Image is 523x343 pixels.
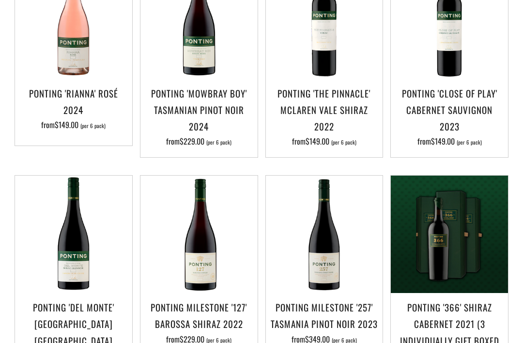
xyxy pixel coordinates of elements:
span: from [417,135,482,147]
h3: Ponting Milestone '127' Barossa Shiraz 2022 [145,299,253,332]
a: Ponting 'The Pinnacle' McLaren Vale Shiraz 2022 from$149.00 (per 6 pack) [266,85,383,146]
a: Ponting 'Mowbray Boy' Tasmanian Pinot Noir 2024 from$229.00 (per 6 pack) [140,85,258,146]
span: (per 6 pack) [331,140,356,145]
span: (per 6 pack) [206,338,231,343]
span: (per 6 pack) [332,338,357,343]
span: from [292,135,356,147]
h3: Ponting 'The Pinnacle' McLaren Vale Shiraz 2022 [271,85,378,135]
span: (per 6 pack) [80,123,106,129]
span: from [41,119,106,131]
h3: Ponting Milestone '257' Tasmania Pinot Noir 2023 [271,299,378,332]
span: $149.00 [55,119,78,131]
a: Ponting 'Close of Play' Cabernet Sauvignon 2023 from$149.00 (per 6 pack) [391,85,508,146]
span: $149.00 [306,135,329,147]
h3: Ponting 'Mowbray Boy' Tasmanian Pinot Noir 2024 [145,85,253,135]
a: Ponting 'Rianna' Rosé 2024 from$149.00 (per 6 pack) [15,85,132,133]
h3: Ponting 'Close of Play' Cabernet Sauvignon 2023 [396,85,503,135]
span: (per 6 pack) [457,140,482,145]
span: (per 6 pack) [206,140,231,145]
span: from [166,135,231,147]
span: $149.00 [431,135,455,147]
h3: Ponting 'Rianna' Rosé 2024 [20,85,127,118]
span: $229.00 [180,135,204,147]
